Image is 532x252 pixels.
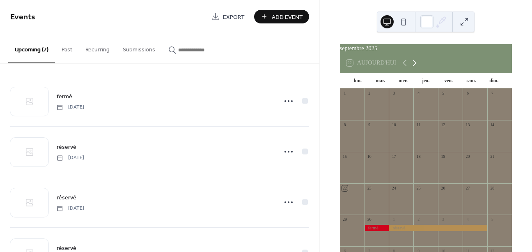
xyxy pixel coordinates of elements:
div: septembre 2025 [340,44,512,53]
span: Events [10,9,35,25]
div: 10 [391,122,397,128]
div: lun. [346,73,369,89]
div: fermé [365,225,389,231]
div: 5 [489,217,495,223]
div: 1 [342,91,348,97]
div: 20 [465,154,471,160]
button: Recurring [79,33,116,62]
div: sam. [460,73,482,89]
a: fermé [57,92,72,101]
a: Export [205,10,251,23]
div: 19 [440,154,446,160]
div: dim. [483,73,505,89]
span: Export [223,13,245,21]
div: 16 [367,154,372,160]
div: 23 [367,185,372,191]
div: ven. [437,73,460,89]
span: [DATE] [57,205,84,212]
div: 25 [416,185,422,191]
span: [DATE] [57,154,84,162]
div: 2 [416,217,422,223]
div: 6 [465,91,471,97]
div: 29 [342,217,348,223]
div: 1 [391,217,397,223]
button: Upcoming (7) [8,33,55,63]
div: 27 [465,185,471,191]
div: mar. [369,73,392,89]
div: 21 [489,154,495,160]
div: 22 [342,185,348,191]
div: 15 [342,154,348,160]
div: 26 [440,185,446,191]
div: 24 [391,185,397,191]
div: 12 [440,122,446,128]
div: 7 [489,91,495,97]
div: 3 [391,91,397,97]
div: jeu. [415,73,437,89]
div: 11 [416,122,422,128]
div: réservé [389,225,487,231]
div: 28 [489,185,495,191]
a: réservé [57,193,76,202]
button: Past [55,33,79,62]
div: 3 [440,217,446,223]
span: réservé [57,143,76,152]
a: réservé [57,142,76,152]
div: 9 [367,122,372,128]
div: 8 [342,122,348,128]
div: 13 [465,122,471,128]
div: 30 [367,217,372,223]
div: 2 [367,91,372,97]
div: 4 [416,91,422,97]
div: 5 [440,91,446,97]
span: Add Event [272,13,303,21]
div: mer. [392,73,414,89]
button: Add Event [254,10,309,23]
span: [DATE] [57,104,84,111]
div: 14 [489,122,495,128]
div: 17 [391,154,397,160]
div: 18 [416,154,422,160]
div: 4 [465,217,471,223]
button: Submissions [116,33,162,62]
